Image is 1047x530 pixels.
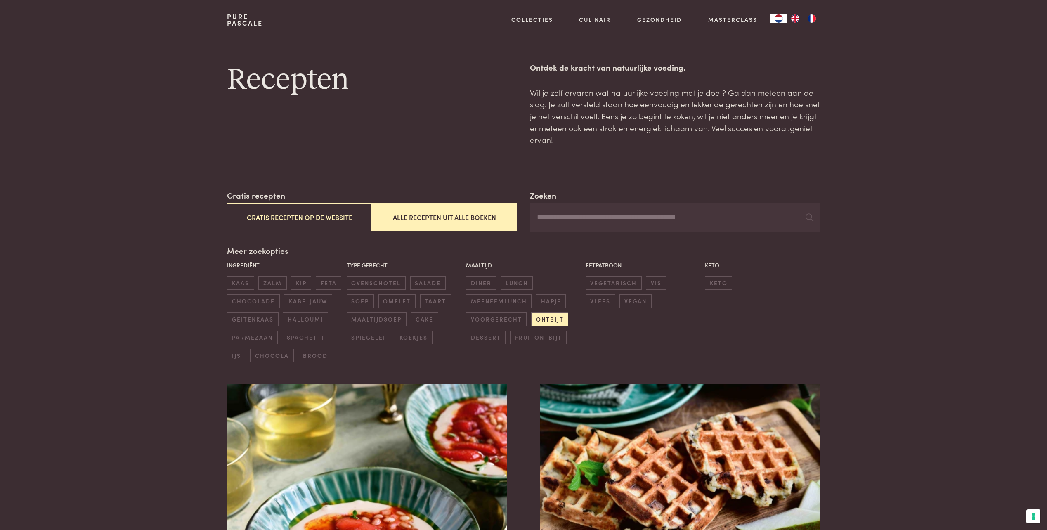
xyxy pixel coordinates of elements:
h1: Recepten [227,62,517,99]
span: zalm [258,276,286,290]
aside: Language selected: Nederlands [770,14,820,23]
strong: Ontdek de kracht van natuurlijke voeding. [530,62,685,73]
span: diner [466,276,496,290]
button: Gratis recepten op de website [227,203,372,231]
span: taart [420,294,451,308]
a: Masterclass [708,15,757,24]
button: Uw voorkeuren voor toestemming voor trackingtechnologieën [1026,509,1040,523]
span: omelet [378,294,416,308]
span: vegetarisch [586,276,642,290]
span: keto [705,276,732,290]
p: Maaltijd [466,261,581,270]
a: Culinair [579,15,611,24]
span: geitenkaas [227,312,278,326]
span: kip [291,276,311,290]
span: chocola [250,349,293,362]
span: vis [646,276,666,290]
p: Keto [705,261,820,270]
span: voorgerecht [466,312,527,326]
span: ovenschotel [347,276,406,290]
span: soep [347,294,374,308]
span: hapje [536,294,566,308]
a: Gezondheid [637,15,682,24]
a: PurePascale [227,13,263,26]
a: NL [770,14,787,23]
a: Collecties [511,15,553,24]
a: EN [787,14,804,23]
span: chocolade [227,294,279,308]
label: Zoeken [530,189,556,201]
span: maaltijdsoep [347,312,407,326]
span: lunch [501,276,533,290]
span: cake [411,312,438,326]
span: fruitontbijt [510,331,567,344]
a: FR [804,14,820,23]
span: ontbijt [531,312,568,326]
p: Ingrediënt [227,261,342,270]
span: vegan [619,294,651,308]
p: Wil je zelf ervaren wat natuurlijke voeding met je doet? Ga dan meteen aan de slag. Je zult verst... [530,87,820,146]
ul: Language list [787,14,820,23]
p: Type gerecht [347,261,462,270]
span: ijs [227,349,246,362]
p: Eetpatroon [586,261,701,270]
span: parmezaan [227,331,277,344]
span: vlees [586,294,615,308]
span: kaas [227,276,254,290]
span: salade [410,276,446,290]
span: feta [316,276,341,290]
span: meeneemlunch [466,294,532,308]
span: spaghetti [282,331,329,344]
button: Alle recepten uit alle boeken [372,203,517,231]
span: spiegelei [347,331,390,344]
div: Language [770,14,787,23]
label: Gratis recepten [227,189,285,201]
span: dessert [466,331,506,344]
span: halloumi [283,312,328,326]
span: kabeljauw [284,294,332,308]
span: koekjes [395,331,433,344]
span: brood [298,349,332,362]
